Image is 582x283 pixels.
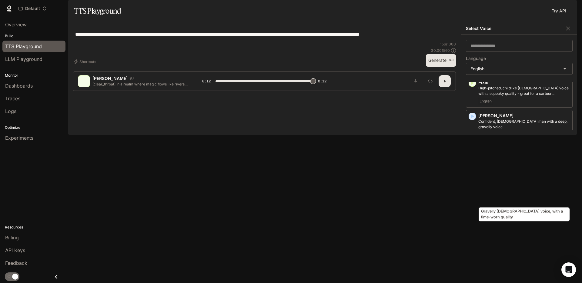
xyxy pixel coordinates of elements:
[74,5,121,17] h1: TTS Playground
[424,75,436,87] button: Inspect
[561,262,576,277] div: Open Intercom Messenger
[478,119,570,130] p: Confident, British man with a deep, gravelly voice
[79,76,89,86] div: T
[410,75,422,87] button: Download audio
[25,6,40,11] p: Default
[466,56,486,61] p: Language
[440,42,456,47] p: 156 / 1000
[92,82,188,87] p: [clear_throat] In a realm where magic flows like rivers and dragons soar through crimson skies, a...
[16,2,49,15] button: Open workspace menu
[73,57,99,67] button: Shortcuts
[478,98,493,105] span: English
[466,63,572,75] div: English
[478,85,570,96] p: High-pitched, childlike female voice with a squeaky quality - great for a cartoon character
[449,59,453,62] p: ⌘⏎
[478,79,570,85] p: Pixie
[549,5,569,17] a: Try API
[431,48,450,53] p: $ 0.001560
[479,208,570,221] div: Gravelly [DEMOGRAPHIC_DATA] voice, with a time-worn quality
[92,75,128,82] p: [PERSON_NAME]
[128,77,136,80] button: Copy Voice ID
[202,78,211,84] span: 0:12
[478,113,570,119] p: [PERSON_NAME]
[318,78,326,84] span: 0:12
[426,54,456,67] button: Generate⌘⏎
